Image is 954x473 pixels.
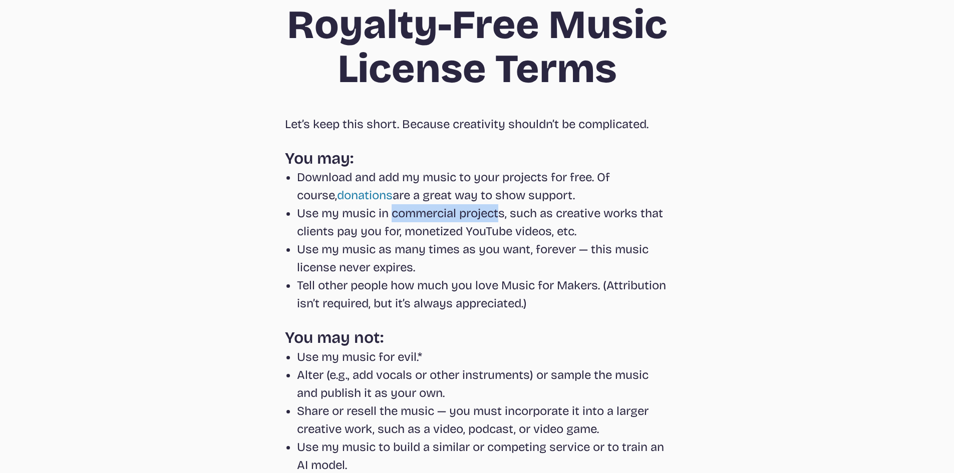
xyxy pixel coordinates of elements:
[297,168,670,204] li: Download and add my music to your projects for free. Of course, are a great way to show support.
[297,276,670,312] li: Tell other people how much you love Music for Makers. (Attribution isn’t required, but it’s alway...
[297,366,670,402] li: Alter (e.g., add vocals or other instruments) or sample the music and publish it as your own.
[297,348,670,366] li: Use my music for evil.*
[337,188,393,202] a: donations
[285,149,670,168] h3: You may:
[297,402,670,438] li: Share or resell the music — you must incorporate it into a larger creative work, such as a video,...
[297,240,670,276] li: Use my music as many times as you want, forever — this music license never expires.
[297,204,670,240] li: Use my music in commercial projects, such as creative works that clients pay you for, monetized Y...
[285,115,670,133] p: Let’s keep this short. Because creativity shouldn’t be complicated.
[237,3,718,91] h1: Royalty-Free Music License Terms
[285,328,670,347] h3: You may not:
